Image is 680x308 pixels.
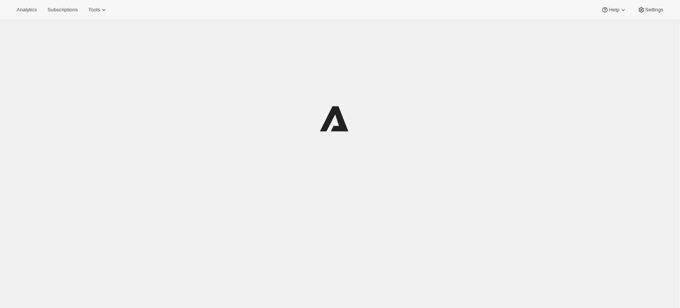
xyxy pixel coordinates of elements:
[84,5,112,15] button: Tools
[88,7,100,13] span: Tools
[633,5,668,15] button: Settings
[597,5,631,15] button: Help
[609,7,619,13] span: Help
[12,5,41,15] button: Analytics
[47,7,78,13] span: Subscriptions
[43,5,82,15] button: Subscriptions
[645,7,663,13] span: Settings
[17,7,37,13] span: Analytics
